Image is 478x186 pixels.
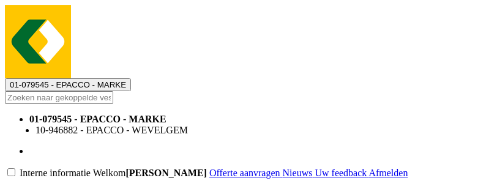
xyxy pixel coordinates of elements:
[315,168,367,178] span: Uw feedback
[283,168,313,178] span: Nieuws
[283,168,315,178] a: Nieuws
[5,78,131,91] button: 01-079545 - EPACCO - MARKE
[368,168,408,178] a: Afmelden
[125,168,206,178] strong: [PERSON_NAME]
[93,168,209,178] span: Welkom
[209,168,280,178] span: Offerte aanvragen
[315,168,368,178] a: Uw feedback
[20,168,91,178] label: Interne informatie
[5,5,71,78] img: myVanheede
[35,125,473,136] li: 10-946882 - EPACCO - WEVELGEM
[5,91,113,104] input: Zoeken naar gekoppelde vestigingen
[29,114,166,124] strong: 01-079545 - EPACCO - MARKE
[10,80,126,89] span: 01-079545 - EPACCO - MARKE
[209,168,283,178] a: Offerte aanvragen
